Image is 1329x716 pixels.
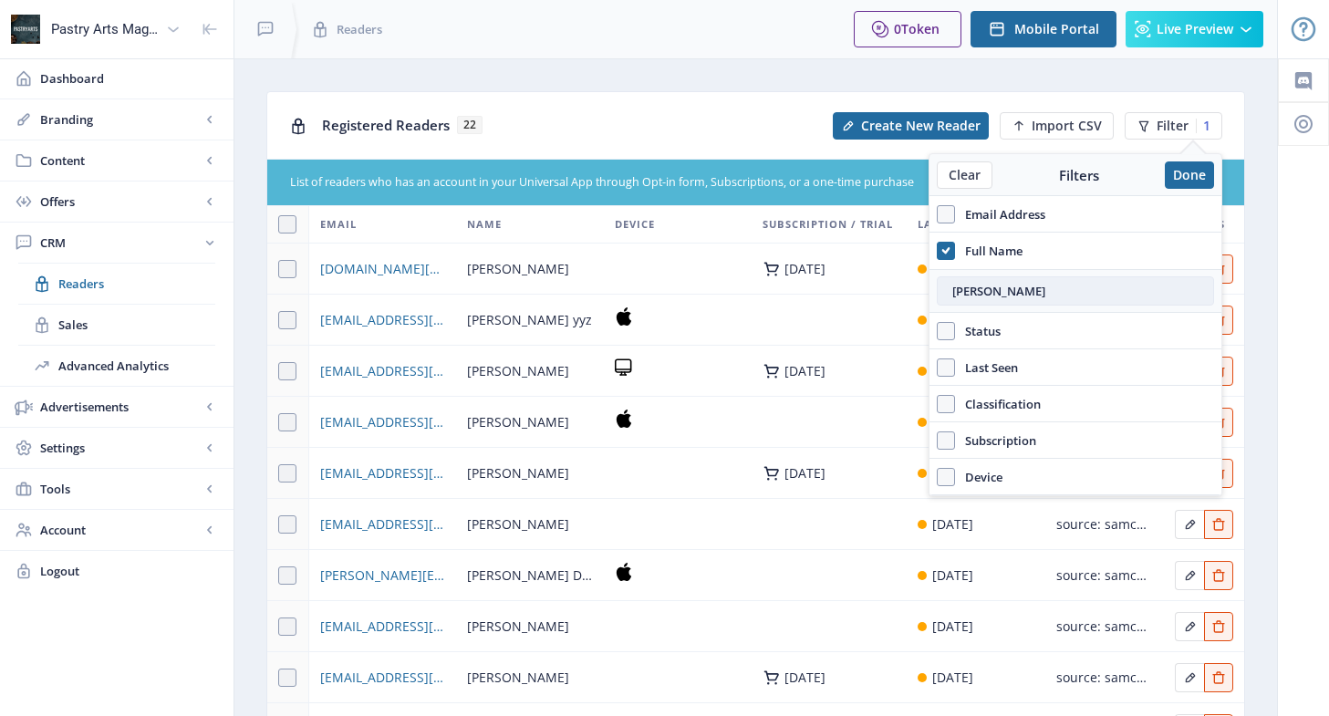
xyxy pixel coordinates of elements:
[861,119,981,133] span: Create New Reader
[854,11,961,47] button: 0Token
[18,264,215,304] a: Readers
[320,667,446,689] a: [EMAIL_ADDRESS][DOMAIN_NAME]
[40,151,201,170] span: Content
[467,309,592,331] span: [PERSON_NAME] yyz
[901,20,940,37] span: Token
[955,466,1002,488] span: Device
[932,514,973,535] div: [DATE]
[1056,667,1147,689] div: source: samcart-purchase
[320,411,446,433] a: [EMAIL_ADDRESS][DOMAIN_NAME]
[320,309,446,331] a: [EMAIL_ADDRESS][DOMAIN_NAME]
[1175,565,1204,582] a: Edit page
[955,357,1018,379] span: Last Seen
[40,110,201,129] span: Branding
[11,15,40,44] img: properties.app_icon.png
[467,514,569,535] span: [PERSON_NAME]
[320,462,446,484] a: [EMAIL_ADDRESS][DOMAIN_NAME]
[467,616,569,638] span: [PERSON_NAME]
[320,213,357,235] span: Email
[955,393,1041,415] span: Classification
[615,213,655,235] span: Device
[992,166,1165,184] div: Filters
[51,9,159,49] div: Pastry Arts Magazine
[40,398,201,416] span: Advertisements
[932,616,973,638] div: [DATE]
[763,213,893,235] span: Subscription / Trial
[40,69,219,88] span: Dashboard
[1014,22,1099,36] span: Mobile Portal
[320,360,446,382] a: [EMAIL_ADDRESS][DOMAIN_NAME]
[467,462,569,484] span: [PERSON_NAME]
[784,466,825,481] div: [DATE]
[918,213,977,235] span: Last Seen
[955,240,1023,262] span: Full Name
[320,616,446,638] a: [EMAIL_ADDRESS][DOMAIN_NAME]
[467,411,569,433] span: [PERSON_NAME]
[1196,119,1210,133] div: 1
[1056,565,1147,586] div: source: samcart-purchase
[784,364,825,379] div: [DATE]
[40,439,201,457] span: Settings
[40,480,201,498] span: Tools
[467,667,569,689] span: [PERSON_NAME]
[320,565,446,586] a: [PERSON_NAME][EMAIL_ADDRESS][PERSON_NAME][DOMAIN_NAME]
[320,514,446,535] a: [EMAIL_ADDRESS][DOMAIN_NAME]
[932,667,973,689] div: [DATE]
[1165,161,1214,189] button: Done
[1056,616,1147,638] div: source: samcart-purchase
[290,174,1113,192] div: List of readers who has an account in your Universal App through Opt-in form, Subscriptions, or a...
[40,521,201,539] span: Account
[822,112,989,140] a: New page
[1204,565,1233,582] a: Edit page
[320,258,446,280] a: [DOMAIN_NAME][EMAIL_ADDRESS][DOMAIN_NAME]
[337,20,382,38] span: Readers
[1056,514,1147,535] div: source: samcart-purchase
[40,562,219,580] span: Logout
[1157,119,1189,133] span: Filter
[467,360,569,382] span: [PERSON_NAME]
[467,213,502,235] span: Name
[40,233,201,252] span: CRM
[955,203,1045,225] span: Email Address
[989,112,1114,140] a: New page
[1204,514,1233,531] a: Edit page
[467,565,593,586] span: [PERSON_NAME] De La [PERSON_NAME]
[833,112,989,140] button: Create New Reader
[1175,616,1204,633] a: Edit page
[1157,22,1233,36] span: Live Preview
[1204,616,1233,633] a: Edit page
[58,316,215,334] span: Sales
[1204,667,1233,684] a: Edit page
[1126,11,1263,47] button: Live Preview
[18,346,215,386] a: Advanced Analytics
[322,116,450,134] span: Registered Readers
[58,275,215,293] span: Readers
[937,161,992,189] button: Clear
[955,320,1001,342] span: Status
[971,11,1116,47] button: Mobile Portal
[784,670,825,685] div: [DATE]
[955,430,1036,451] span: Subscription
[1125,112,1222,140] button: Filter1
[58,357,215,375] span: Advanced Analytics
[932,565,973,586] div: [DATE]
[784,262,825,276] div: [DATE]
[467,258,569,280] span: [PERSON_NAME]
[1000,112,1114,140] button: Import CSV
[40,192,201,211] span: Offers
[1175,514,1204,531] a: Edit page
[18,305,215,345] a: Sales
[457,116,483,134] span: 22
[1175,667,1204,684] a: Edit page
[1032,119,1102,133] span: Import CSV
